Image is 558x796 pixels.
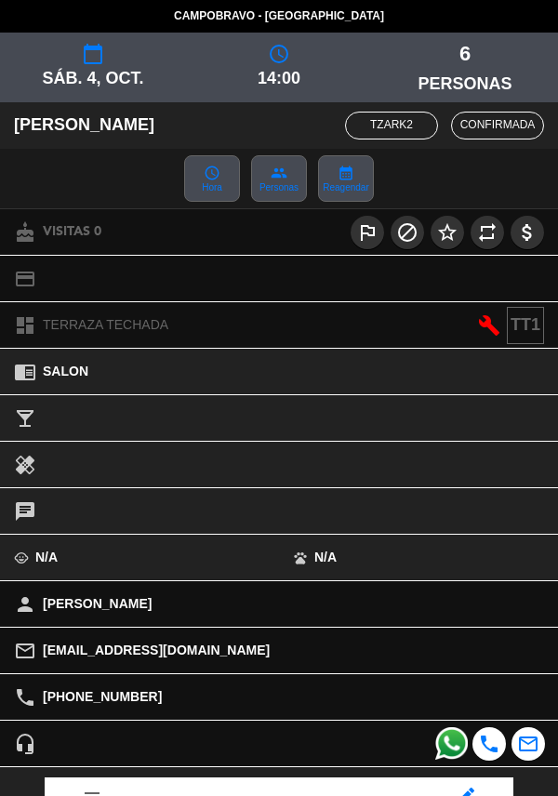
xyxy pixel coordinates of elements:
[271,165,287,181] i: people
[372,71,558,98] span: personas
[314,547,337,568] span: N/A
[14,500,36,523] i: chat
[43,640,270,661] span: [EMAIL_ADDRESS][DOMAIN_NAME]
[476,221,498,244] i: repeat
[323,183,368,192] span: Reagendar
[14,686,36,709] i: local_phone
[14,361,36,383] i: chrome_reader_mode
[186,65,372,92] span: 14:00
[436,221,458,244] i: star_border
[14,551,29,565] i: child_care
[43,314,168,336] span: TERRAZA TECHADA
[478,314,500,337] i: build
[516,221,538,244] i: attach_money
[259,183,299,192] span: Personas
[14,640,36,662] i: mail_outline
[14,454,36,476] i: healing
[396,221,418,244] i: block
[14,221,36,244] i: cake
[14,407,36,430] i: local_bar
[43,221,101,243] span: Visitas 0
[451,112,544,139] span: CONFIRMADA
[345,112,438,139] span: TzarK2
[478,733,500,755] i: local_phone
[184,155,240,202] button: access_timeHora
[318,155,374,202] button: calendar_monthReagendar
[517,733,539,755] i: mail_outline
[202,183,222,192] span: Hora
[14,593,36,616] i: person
[268,43,290,65] i: query_builder
[43,361,88,382] span: SALON
[251,155,307,202] button: peoplePersonas
[14,268,36,290] i: credit_card
[293,551,308,565] i: pets
[507,307,544,344] span: TT1
[338,165,354,181] i: calendar_month
[43,686,162,708] span: [PHONE_NUMBER]
[356,221,379,244] i: outlined_flag
[204,165,220,181] i: access_time
[14,314,36,337] i: dashboard
[14,733,36,755] i: headset_mic
[372,37,558,71] span: 6
[35,547,58,568] span: N/A
[82,43,104,65] i: calendar_today
[43,593,152,615] span: [PERSON_NAME]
